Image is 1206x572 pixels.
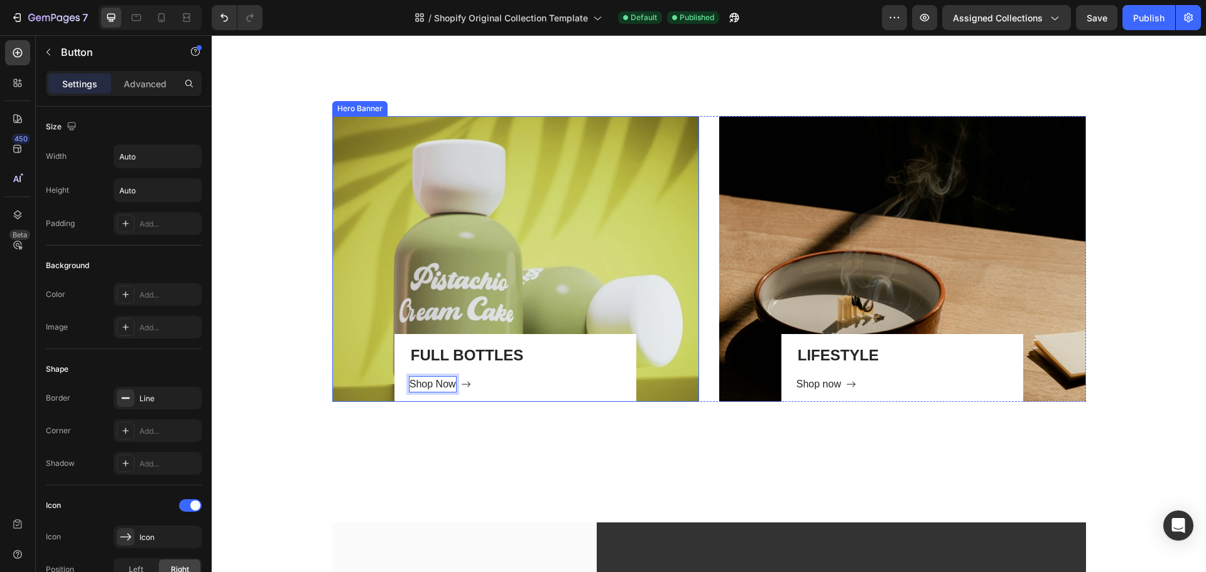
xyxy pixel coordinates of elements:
div: Background Image [508,81,874,367]
div: Publish [1133,11,1165,24]
div: Border [46,392,70,404]
p: 7 [82,10,88,25]
div: Line [139,393,198,404]
div: Add... [139,458,198,470]
div: Add... [139,426,198,437]
div: Add... [139,322,198,333]
div: Open Intercom Messenger [1163,510,1193,541]
span: Shopify Original Collection Template [434,11,588,24]
div: Icon [46,500,61,511]
button: Save [1076,5,1117,30]
span: / [428,11,432,24]
input: Auto [114,145,201,168]
div: Padding [46,218,75,229]
div: 450 [12,134,30,144]
div: Size [46,119,79,136]
button: Publish [1122,5,1175,30]
iframe: Design area [212,35,1206,572]
div: Corner [46,425,71,436]
div: Color [46,289,65,300]
div: Shop now [585,342,629,357]
span: Save [1087,13,1107,23]
div: Background [46,260,89,271]
div: Width [46,151,67,162]
span: Default [631,12,657,23]
h2: LIFESTYLE [585,309,796,331]
div: Undo/Redo [212,5,263,30]
div: Shadow [46,458,75,469]
div: Beta [9,230,30,240]
div: Image [46,321,68,333]
div: Icon [139,532,198,543]
div: Add... [139,219,198,230]
p: Settings [62,77,97,90]
input: Auto [114,179,201,202]
a: Shop now [585,342,644,357]
div: Overlay [508,81,874,367]
button: Assigned Collections [942,5,1071,30]
span: Published [680,12,714,23]
div: Shape [46,364,68,375]
div: Height [46,185,69,196]
div: Add... [139,289,198,301]
div: Icon [46,531,61,542]
button: 7 [5,5,94,30]
p: Button [61,45,168,60]
p: Advanced [124,77,166,90]
span: Assigned Collections [953,11,1043,24]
